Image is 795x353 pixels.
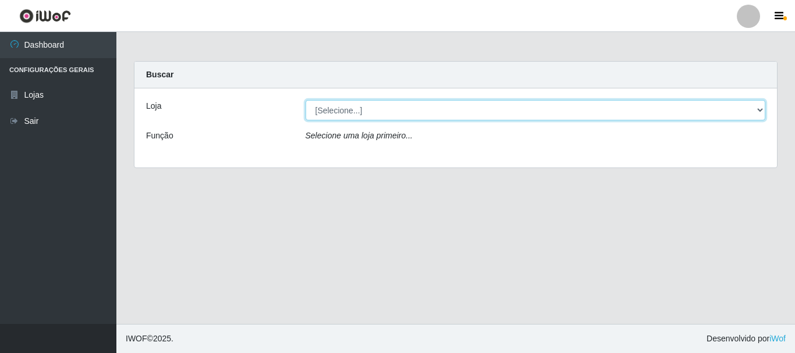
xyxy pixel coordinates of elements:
[769,334,786,343] a: iWof
[126,333,173,345] span: © 2025 .
[146,130,173,142] label: Função
[146,100,161,112] label: Loja
[126,334,147,343] span: IWOF
[19,9,71,23] img: CoreUI Logo
[707,333,786,345] span: Desenvolvido por
[146,70,173,79] strong: Buscar
[306,131,413,140] i: Selecione uma loja primeiro...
